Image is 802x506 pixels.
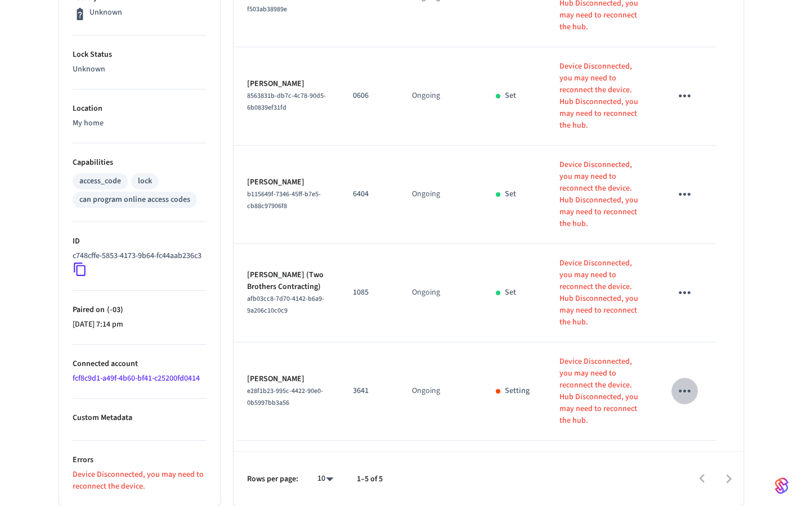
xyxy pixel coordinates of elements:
p: Device Disconnected, you may need to reconnect the device. [559,159,644,195]
p: Hub Disconnected, you may need to reconnect the hub. [559,391,644,427]
img: SeamLogoGradient.69752ec5.svg [775,477,788,495]
td: Ongoing [398,244,482,342]
p: Unknown [89,7,122,19]
p: c748cffe-5853-4173-9b64-fc44aab236c3 [73,250,201,262]
span: e28f1b23-995c-4422-90e0-0b5997bb3a56 [247,386,323,408]
span: ( -03 ) [105,304,123,315]
p: Setting [505,385,530,397]
td: Ongoing [398,47,482,146]
p: Capabilities [73,157,207,169]
p: Lock Status [73,49,207,61]
p: Device Disconnected, you may need to reconnect the device. [559,61,644,96]
p: [PERSON_NAME] (Two Brothers Contracting) [247,269,326,293]
p: Hub Disconnected, you may need to reconnect the hub. [559,293,644,328]
p: 6404 [353,188,385,200]
p: Errors [73,454,207,466]
p: Hub Disconnected, you may need to reconnect the hub. [559,195,644,230]
p: Set [505,188,516,200]
a: fcf8c9d1-a49f-4b60-bf41-c25200fd0414 [73,373,200,384]
span: afb03cc8-7d70-4142-b6a9-9a206c10c0c9 [247,294,324,315]
p: [PERSON_NAME] [247,373,326,385]
p: Set [505,90,516,102]
p: [DATE] 7:14 pm [73,319,207,331]
div: can program online access codes [79,194,190,206]
td: Ongoing [398,342,482,441]
p: Custom Metadata [73,412,207,424]
p: Device Disconnected, you may need to reconnect the device. [559,257,644,293]
p: Rows per page: [247,473,298,485]
div: 10 [312,471,339,487]
p: 1–5 of 5 [357,473,383,485]
p: ID [73,236,207,247]
div: access_code [79,175,121,187]
p: Connected account [73,358,207,370]
p: Set [505,287,516,299]
p: [PERSON_NAME] [247,177,326,188]
p: [PERSON_NAME] [247,78,326,90]
p: 0606 [353,90,385,102]
span: 8563831b-db7c-4c78-90d5-6b0839ef31fd [247,91,326,112]
p: 1085 [353,287,385,299]
td: Ongoing [398,146,482,244]
p: Hub Disconnected, you may need to reconnect the hub. [559,96,644,132]
div: lock [138,175,152,187]
p: Paired on [73,304,207,316]
p: Device Disconnected, you may need to reconnect the device. [559,356,644,391]
p: Unknown [73,64,207,75]
p: 3641 [353,385,385,397]
span: b115649f-7346-45ff-b7e5-cb88c97906f8 [247,189,321,211]
p: Location [73,103,207,115]
p: Device Disconnected, you may need to reconnect the device. [73,469,207,493]
p: My home [73,118,207,129]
